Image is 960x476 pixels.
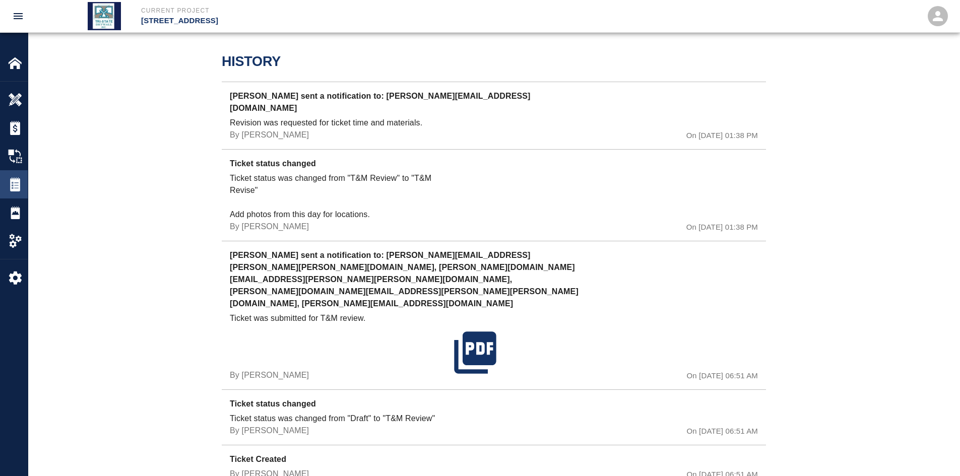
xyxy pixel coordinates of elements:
[230,158,582,172] p: Ticket status changed
[230,117,450,129] p: Revision was requested for ticket time and materials.
[230,90,582,117] p: [PERSON_NAME] sent a notification to: [PERSON_NAME][EMAIL_ADDRESS][DOMAIN_NAME]
[230,369,309,381] p: By [PERSON_NAME]
[230,453,582,468] p: Ticket Created
[230,398,582,413] p: Ticket status changed
[230,172,450,221] p: Ticket status was changed from "T&M Review" to "T&M Revise" Add photos from this day for locations.
[686,222,758,233] p: On [DATE] 01:38 PM
[230,312,450,324] p: Ticket was submitted for T&M review.
[686,130,758,142] p: On [DATE] 01:38 PM
[230,129,309,141] p: By [PERSON_NAME]
[88,2,121,30] img: Tri State Drywall
[230,221,309,233] p: By [PERSON_NAME]
[6,4,30,28] button: open drawer
[687,426,758,437] p: On [DATE] 06:51 AM
[687,370,758,382] p: On [DATE] 06:51 AM
[910,428,960,476] iframe: Chat Widget
[141,6,535,15] p: Current Project
[222,53,766,70] h2: History
[141,15,535,27] p: [STREET_ADDRESS]
[230,425,309,437] p: By [PERSON_NAME]
[230,413,450,425] p: Ticket status was changed from "Draft" to "T&M Review"
[230,249,582,312] p: [PERSON_NAME] sent a notification to: [PERSON_NAME][EMAIL_ADDRESS][PERSON_NAME][PERSON_NAME][DOMA...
